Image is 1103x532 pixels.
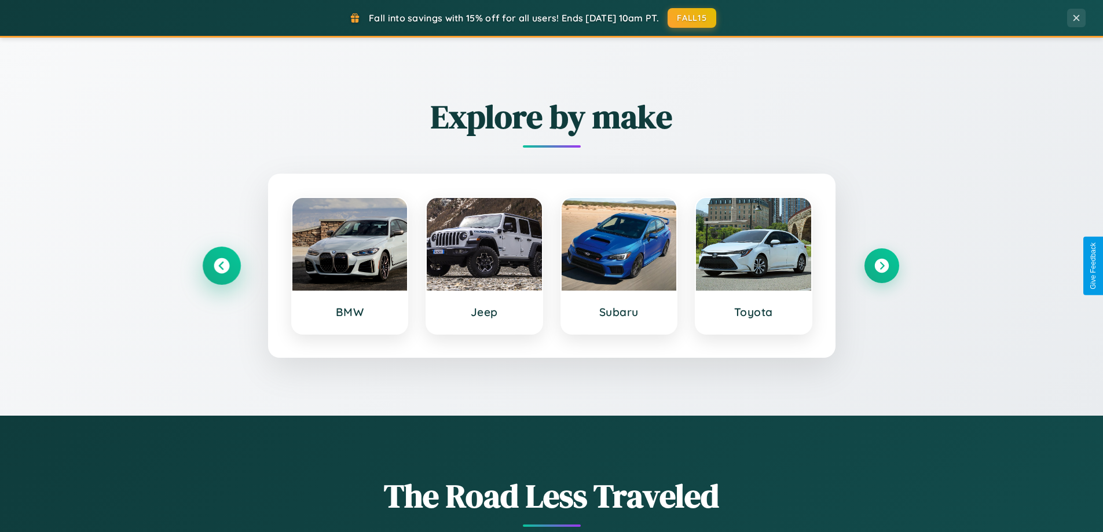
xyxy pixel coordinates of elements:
[204,474,899,518] h1: The Road Less Traveled
[708,305,800,319] h3: Toyota
[369,12,659,24] span: Fall into savings with 15% off for all users! Ends [DATE] 10am PT.
[204,94,899,139] h2: Explore by make
[668,8,716,28] button: FALL15
[438,305,530,319] h3: Jeep
[573,305,665,319] h3: Subaru
[304,305,396,319] h3: BMW
[1089,243,1097,289] div: Give Feedback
